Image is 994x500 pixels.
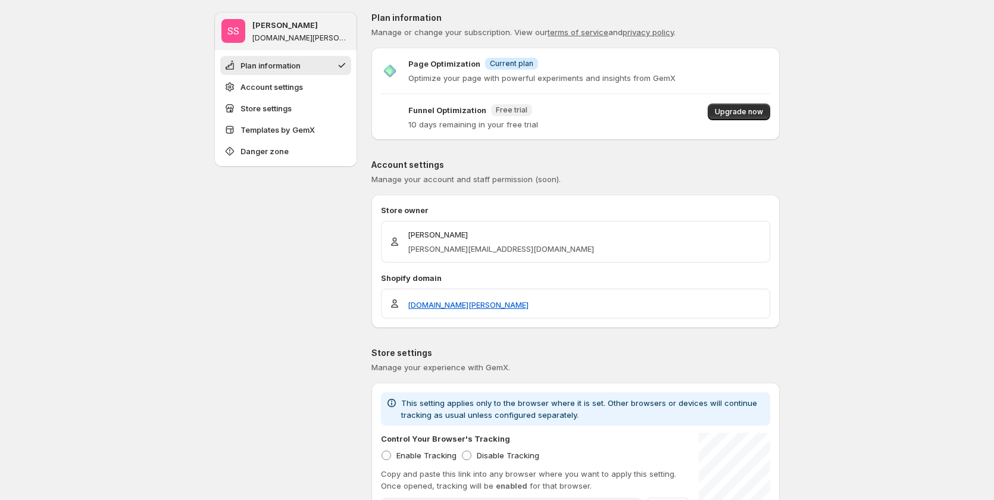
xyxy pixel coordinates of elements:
a: privacy policy [623,27,674,37]
span: Plan information [240,60,301,71]
img: Page Optimization [381,62,399,80]
p: Copy and paste this link into any browser where you want to apply this setting. Once opened, trac... [381,468,689,492]
p: Store owner [381,204,770,216]
span: This setting applies only to the browser where it is set. Other browsers or devices will continue... [401,398,757,420]
button: Plan information [220,56,351,75]
span: Store settings [240,102,292,114]
p: 10 days remaining in your free trial [408,118,538,130]
p: [DOMAIN_NAME][PERSON_NAME] [252,33,350,43]
p: Account settings [371,159,780,171]
p: Page Optimization [408,58,480,70]
span: Manage your experience with GemX. [371,362,510,372]
button: Upgrade now [708,104,770,120]
span: Manage your account and staff permission (soon). [371,174,561,184]
p: Plan information [371,12,780,24]
span: Danger zone [240,145,289,157]
p: Store settings [371,347,780,359]
p: [PERSON_NAME] [408,229,594,240]
span: Templates by GemX [240,124,315,136]
p: [PERSON_NAME][EMAIL_ADDRESS][DOMAIN_NAME] [408,243,594,255]
p: Shopify domain [381,272,770,284]
button: Store settings [220,99,351,118]
button: Danger zone [220,142,351,161]
p: Optimize your page with powerful experiments and insights from GemX [408,72,676,84]
span: Enable Tracking [396,451,457,460]
text: SS [227,25,239,37]
a: terms of service [548,27,608,37]
span: Manage or change your subscription. View our and . [371,27,676,37]
a: [DOMAIN_NAME][PERSON_NAME] [408,299,529,311]
span: Upgrade now [715,107,763,117]
span: Account settings [240,81,303,93]
span: Sandy Sandy [221,19,245,43]
span: Free trial [496,105,527,115]
p: Control Your Browser's Tracking [381,433,510,445]
p: [PERSON_NAME] [252,19,318,31]
span: enabled [496,481,527,490]
button: Account settings [220,77,351,96]
span: Current plan [490,59,533,68]
button: Templates by GemX [220,120,351,139]
span: Disable Tracking [477,451,539,460]
p: Funnel Optimization [408,104,486,116]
